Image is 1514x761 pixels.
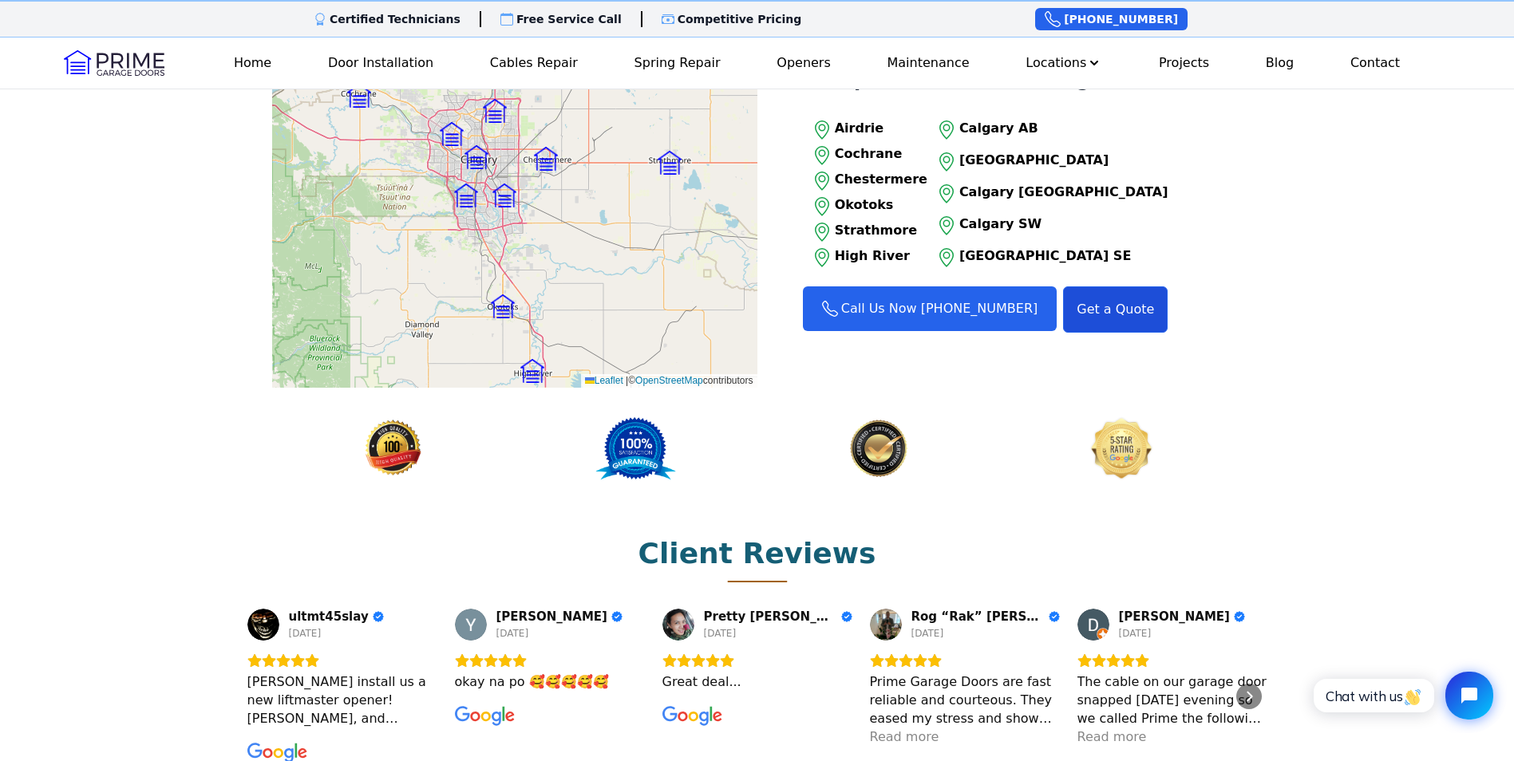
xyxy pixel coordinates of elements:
p: Certified Technicians [330,11,461,27]
div: Rating: 5.0 out of 5 [1077,653,1267,668]
span: ultmt45slay [289,609,369,624]
img: Logo [64,50,164,76]
img: Dianne Diao [1077,609,1109,641]
a: View on Google [662,704,723,729]
img: Yuri Gelito [455,609,487,641]
a: View on Google [662,609,694,641]
div: Verified Customer [1049,611,1060,622]
a: Airdrie [809,117,927,143]
img: Marker [658,151,682,175]
p: Free Service Call [516,11,622,27]
a: Calgary SW [934,213,1168,239]
div: [PERSON_NAME] install us a new liftmaster opener! [PERSON_NAME], and frriendly guys Thanks! [247,672,437,727]
span: [PERSON_NAME] [1119,609,1230,624]
div: Rating: 5.0 out of 5 [455,653,645,668]
a: Leaflet [585,375,623,386]
p: Competitive Pricing [678,11,802,27]
img: ultmt45slay [247,609,279,641]
div: [DATE] [704,627,737,640]
img: Marker [534,147,558,171]
a: Cochrane [809,143,927,168]
a: View on Google [1077,609,1109,641]
div: Next [1236,684,1262,709]
div: Verified Customer [611,611,623,622]
div: Verified Customer [1234,611,1245,622]
a: Contact [1344,47,1406,79]
a: Cables Repair [484,47,584,79]
div: Verified Customer [373,611,384,622]
a: Okotoks [809,194,927,219]
span: Pretty [PERSON_NAME] [704,609,837,624]
img: Marker [483,99,507,123]
p: Chestermere [835,170,927,189]
h2: Client Reviews [638,538,876,570]
div: Great deal... [662,672,852,691]
a: Calgary AB [934,117,1168,143]
img: 100% satisfation guaranteed [272,416,515,480]
span: [PERSON_NAME] [496,609,607,624]
a: View on Google [455,609,487,641]
a: Get a Quote [1063,286,1168,333]
div: [DATE] [911,627,944,640]
img: Marker [347,84,371,108]
div: The cable on our garage door snapped [DATE] evening so we called Prime the following morning to a... [1077,672,1267,727]
div: © contributors [581,374,757,388]
a: Review by Dianne Diao [1119,609,1245,624]
a: View on Google [455,704,516,729]
iframe: Tidio Chat [1296,658,1507,733]
a: [PHONE_NUMBER] [1035,8,1188,30]
a: [GEOGRAPHIC_DATA] SE [934,245,1168,270]
a: Maintenance [881,47,976,79]
img: Certified [757,416,1000,480]
a: View on Google [870,609,902,641]
a: Blog [1259,47,1300,79]
a: Projects [1152,47,1216,79]
p: Cochrane [835,144,927,164]
img: Marker [440,122,464,146]
a: View on Google [247,609,279,641]
div: okay na po 🥰🥰🥰🥰🥰 [455,672,645,691]
p: High River [835,246,927,266]
div: [DATE] [496,627,529,640]
p: [GEOGRAPHIC_DATA] SE [959,246,1168,266]
a: Home [227,47,278,79]
a: OpenStreetMap [635,375,703,386]
a: Review by Yuri Gelito [496,609,623,624]
a: High River [809,245,927,270]
div: Rating: 5.0 out of 5 [870,653,1060,668]
a: Door Installation [322,47,440,79]
div: [DATE] [289,627,322,640]
div: Read more [1077,727,1147,746]
p: Strathmore [835,221,927,240]
div: Prime Garage Doors are fast reliable and courteous. They eased my stress and showed professionali... [870,672,1060,727]
img: Marker [464,145,488,169]
img: Certified [1000,416,1243,480]
a: [GEOGRAPHIC_DATA] [934,149,1168,175]
a: Call Us Now [PHONE_NUMBER] [803,286,1057,331]
img: 100% satisfation guaranteed [515,416,757,480]
div: [DATE] [1119,627,1152,640]
div: Previous [253,684,279,709]
img: Marker [492,183,516,207]
p: Okotoks [835,195,927,215]
span: | [626,375,628,386]
a: Spring Repair [628,47,727,79]
a: Calgary [GEOGRAPHIC_DATA] [934,181,1168,207]
p: Calgary SW [959,215,1168,234]
a: Review by ultmt45slay [289,609,384,624]
div: Rating: 5.0 out of 5 [662,653,852,668]
div: Rating: 5.0 out of 5 [247,653,437,668]
p: Calgary [GEOGRAPHIC_DATA] [959,183,1168,202]
div: Read more [870,727,939,746]
button: Locations [1019,47,1109,79]
img: Pretty Manalo [662,609,694,641]
span: Rog “Rak” [PERSON_NAME] [911,609,1045,624]
p: Airdrie [835,119,927,138]
a: Strathmore [809,219,927,245]
img: Marker [491,294,515,318]
img: Marker [520,359,544,383]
